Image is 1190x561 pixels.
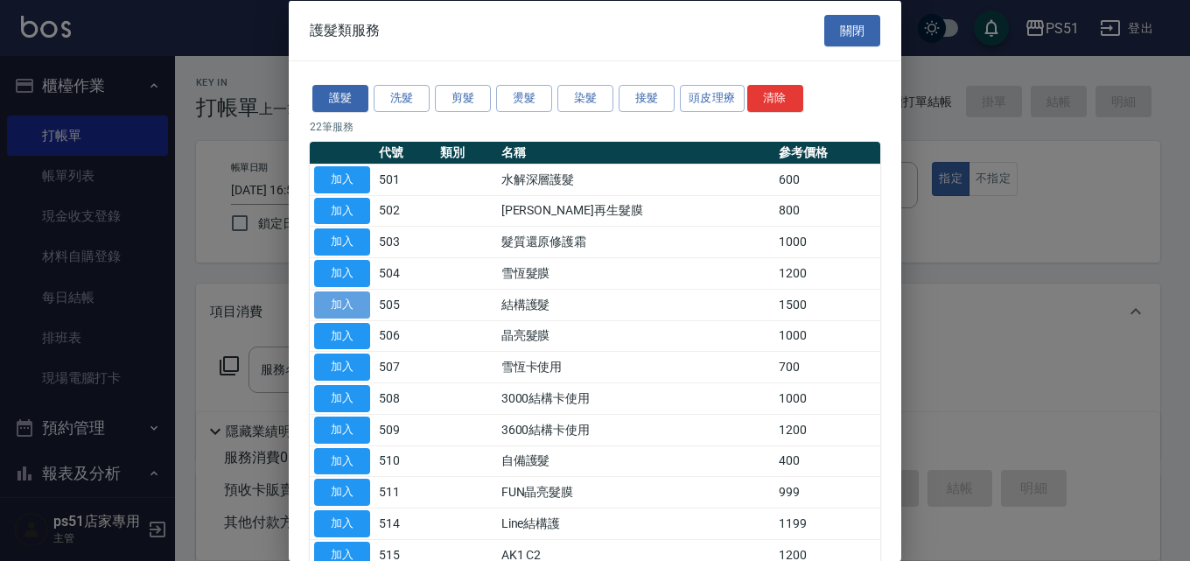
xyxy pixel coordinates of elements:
button: 加入 [314,165,370,193]
button: 加入 [314,322,370,349]
td: 1199 [774,508,880,539]
td: 1200 [774,414,880,445]
button: 接髮 [619,85,675,112]
th: 代號 [374,141,436,164]
td: 3600結構卡使用 [497,414,774,445]
td: 999 [774,476,880,508]
td: Line結構護 [497,508,774,539]
button: 洗髮 [374,85,430,112]
td: 結構護髮 [497,289,774,320]
th: 名稱 [497,141,774,164]
td: 1000 [774,382,880,414]
td: 503 [374,226,436,257]
button: 剪髮 [435,85,491,112]
td: 3000結構卡使用 [497,382,774,414]
td: 514 [374,508,436,539]
td: 雪恆髮膜 [497,257,774,289]
td: FUN晶亮髮膜 [497,476,774,508]
button: 加入 [314,385,370,412]
td: 501 [374,164,436,195]
button: 加入 [314,260,370,287]
button: 加入 [314,416,370,443]
button: 加入 [314,447,370,474]
button: 燙髮 [496,85,552,112]
button: 加入 [314,291,370,318]
button: 染髮 [557,85,613,112]
td: 1200 [774,257,880,289]
td: 700 [774,351,880,382]
td: 800 [774,195,880,227]
td: 1000 [774,320,880,352]
td: 505 [374,289,436,320]
button: 清除 [747,85,803,112]
td: 507 [374,351,436,382]
th: 類別 [436,141,497,164]
td: 1500 [774,289,880,320]
td: 506 [374,320,436,352]
td: 雪恆卡使用 [497,351,774,382]
td: 髮質還原修護霜 [497,226,774,257]
td: 晶亮髮膜 [497,320,774,352]
button: 頭皮理療 [680,85,745,112]
span: 護髮類服務 [310,21,380,39]
td: 508 [374,382,436,414]
button: 加入 [314,510,370,537]
button: 關閉 [824,14,880,46]
td: 502 [374,195,436,227]
td: 510 [374,445,436,477]
button: 加入 [314,479,370,506]
td: [PERSON_NAME]再生髮膜 [497,195,774,227]
button: 加入 [314,197,370,224]
td: 511 [374,476,436,508]
td: 600 [774,164,880,195]
td: 1000 [774,226,880,257]
td: 水解深層護髮 [497,164,774,195]
button: 加入 [314,228,370,256]
td: 504 [374,257,436,289]
p: 22 筆服務 [310,118,880,134]
button: 加入 [314,354,370,381]
td: 400 [774,445,880,477]
button: 護髮 [312,85,368,112]
td: 自備護髮 [497,445,774,477]
th: 參考價格 [774,141,880,164]
td: 509 [374,414,436,445]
